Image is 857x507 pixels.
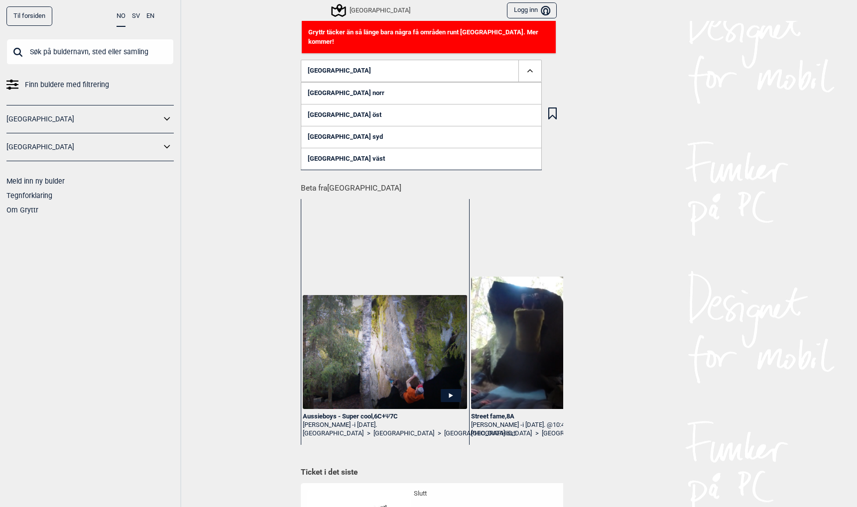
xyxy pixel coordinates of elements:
a: [GEOGRAPHIC_DATA] [6,140,161,154]
a: [GEOGRAPHIC_DATA] [542,429,603,438]
h1: Beta fra [GEOGRAPHIC_DATA] [301,177,563,194]
a: Finn buldere med filtrering [6,78,174,92]
span: > [438,429,441,438]
a: [GEOGRAPHIC_DATA] [471,429,532,438]
a: [GEOGRAPHIC_DATA] öst [444,429,515,438]
button: [GEOGRAPHIC_DATA] [301,60,542,83]
button: EN [146,6,154,26]
a: [GEOGRAPHIC_DATA] [373,429,434,438]
a: Om Gryttr [6,206,38,214]
div: Street fame , 8A [471,412,635,421]
img: Sammy pa Street fame [471,277,635,409]
span: Ψ [385,412,390,420]
a: Meld inn ny bulder [6,177,65,185]
input: Søk på buldernavn, sted eller samling [6,39,174,65]
p: Gryttr täcker än så länge bara några få områden runt [GEOGRAPHIC_DATA]. Mer kommer! [308,27,549,47]
span: [GEOGRAPHIC_DATA] [308,67,371,75]
a: [GEOGRAPHIC_DATA] norr [301,82,542,104]
span: Finn buldere med filtrering [25,78,109,92]
a: [GEOGRAPHIC_DATA] [303,429,364,438]
div: [GEOGRAPHIC_DATA] [333,4,410,16]
button: SV [132,6,140,26]
span: i [DATE]. [354,421,377,428]
span: > [367,429,370,438]
span: i [DATE]. @10:47 [522,421,568,428]
button: NO [117,6,125,27]
a: [GEOGRAPHIC_DATA] öst [301,104,542,126]
a: [GEOGRAPHIC_DATA] [6,112,161,126]
img: Staffan pa Supercool [303,295,467,409]
div: [PERSON_NAME] - [471,421,635,429]
span: > [535,429,539,438]
button: Logg inn [507,2,556,19]
a: Tegnforklaring [6,192,52,200]
h1: Ticket i det siste [301,467,557,478]
div: [PERSON_NAME] - [303,421,467,429]
div: Aussieboys - Super cool , 6C+ 7C [303,412,467,421]
a: Til forsiden [6,6,52,26]
a: [GEOGRAPHIC_DATA] väst [301,148,542,170]
a: [GEOGRAPHIC_DATA] syd [301,126,542,148]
